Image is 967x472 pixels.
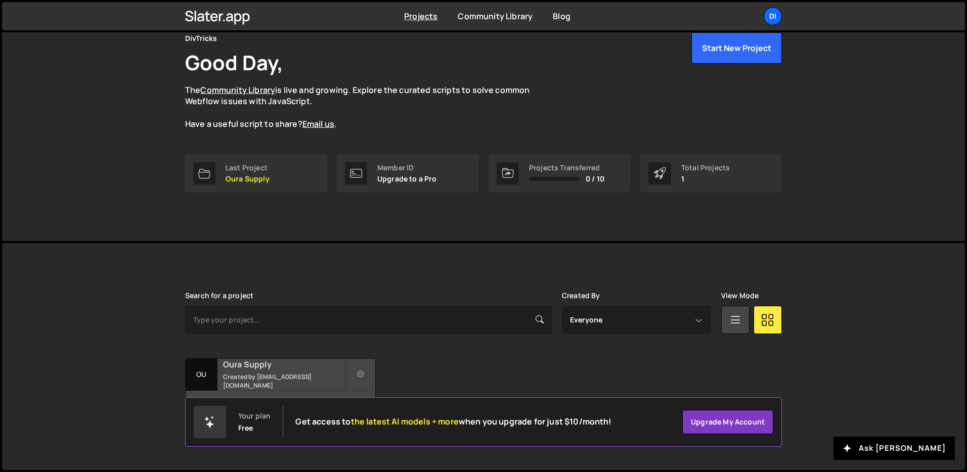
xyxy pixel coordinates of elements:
a: Projects [404,11,437,22]
input: Type your project... [185,306,552,334]
label: Search for a project [185,292,253,300]
a: Last Project Oura Supply [185,154,327,193]
div: Member ID [377,164,437,172]
small: Created by [EMAIL_ADDRESS][DOMAIN_NAME] [223,372,345,390]
p: Oura Supply [226,175,270,183]
button: Ask [PERSON_NAME] [833,437,955,460]
span: the latest AI models + more [351,416,459,427]
h2: Get access to when you upgrade for just $10/month! [295,417,611,427]
a: Upgrade my account [682,410,773,434]
div: Ou [186,359,217,391]
button: Start New Project [691,32,782,64]
div: 82 pages, last updated by [DATE] [186,391,375,421]
a: Community Library [458,11,533,22]
a: Di [764,7,782,25]
div: Your plan [238,412,271,420]
p: Upgrade to a Pro [377,175,437,183]
label: View Mode [721,292,759,300]
span: 0 / 10 [586,175,604,183]
a: Community Library [200,84,275,96]
p: The is live and growing. Explore the curated scripts to solve common Webflow issues with JavaScri... [185,84,549,130]
div: Projects Transferred [529,164,604,172]
h1: Good Day, [185,49,283,76]
h2: Oura Supply [223,359,345,370]
div: DivTricks [185,32,217,44]
a: Ou Oura Supply Created by [EMAIL_ADDRESS][DOMAIN_NAME] 82 pages, last updated by [DATE] [185,358,376,421]
label: Created By [562,292,600,300]
p: 1 [681,175,730,183]
div: Total Projects [681,164,730,172]
div: Last Project [226,164,270,172]
div: Free [238,424,253,432]
a: Email us [302,118,334,129]
a: Blog [553,11,570,22]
